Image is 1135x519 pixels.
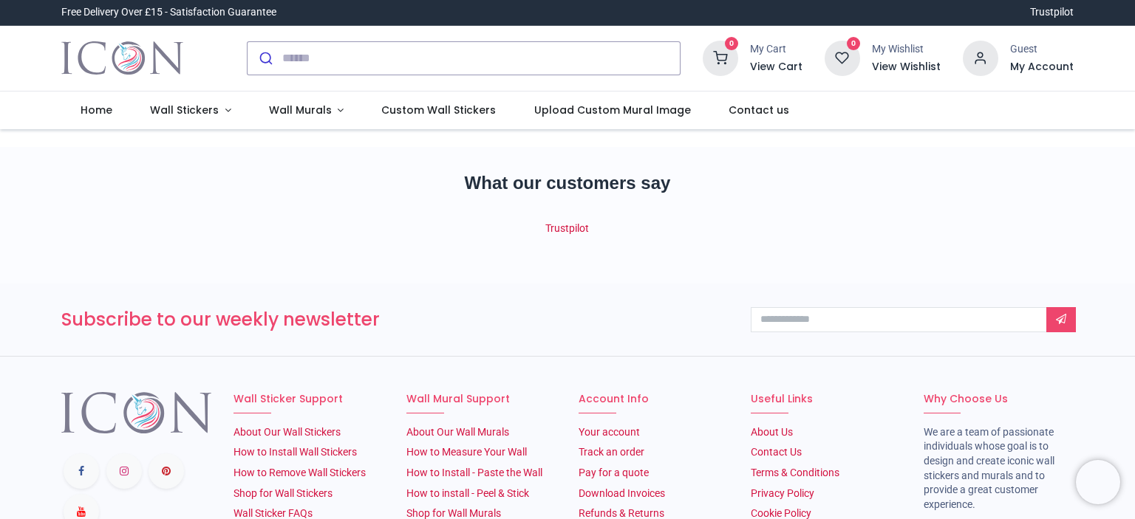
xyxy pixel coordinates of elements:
[61,38,183,79] img: Icon Wall Stickers
[579,446,644,458] a: Track an order
[751,426,793,438] a: About Us​
[234,507,313,519] a: Wall Sticker FAQs
[406,392,556,407] h6: Wall Mural Support
[579,426,640,438] a: Your account
[234,392,384,407] h6: Wall Sticker Support
[250,92,363,130] a: Wall Murals
[150,103,219,117] span: Wall Stickers
[248,42,282,75] button: Submit
[61,307,729,332] h3: Subscribe to our weekly newsletter
[750,42,802,57] div: My Cart
[406,446,527,458] a: How to Measure Your Wall
[234,446,357,458] a: How to Install Wall Stickers
[381,103,496,117] span: Custom Wall Stickers
[924,425,1074,512] li: We are a team of passionate individuals whose goal is to design and create iconic wall stickers a...
[751,487,814,499] a: Privacy Policy
[750,60,802,75] a: View Cart
[924,392,1074,407] h6: Why Choose Us
[534,103,691,117] span: Upload Custom Mural Image
[406,487,529,499] a: How to install - Peel & Stick
[579,467,649,478] a: Pay for a quote
[751,446,802,458] a: Contact Us
[61,171,1074,196] h2: What our customers say
[729,103,789,117] span: Contact us
[725,37,739,51] sup: 0
[406,426,509,438] a: About Our Wall Murals
[847,37,861,51] sup: 0
[872,60,941,75] a: View Wishlist
[1076,460,1120,504] iframe: Brevo live chat
[1030,5,1074,20] a: Trustpilot
[825,51,860,63] a: 0
[751,507,811,519] a: Cookie Policy
[751,392,901,407] h6: Useful Links
[234,467,366,478] a: How to Remove Wall Stickers
[81,103,112,117] span: Home
[234,426,341,438] a: About Our Wall Stickers
[269,103,332,117] span: Wall Murals
[1010,42,1074,57] div: Guest
[1010,60,1074,75] a: My Account
[61,5,276,20] div: Free Delivery Over £15 - Satisfaction Guarantee
[703,51,738,63] a: 0
[131,92,250,130] a: Wall Stickers
[406,507,501,519] a: Shop for Wall Murals
[579,507,664,519] a: Refunds & Returns
[406,467,542,478] a: How to Install - Paste the Wall
[234,487,333,499] a: Shop for Wall Stickers
[579,487,665,499] a: Download Invoices
[751,467,839,478] a: Terms & Conditions
[61,38,183,79] a: Logo of Icon Wall Stickers
[579,392,729,407] h6: Account Info
[545,222,589,234] a: Trustpilot
[872,42,941,57] div: My Wishlist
